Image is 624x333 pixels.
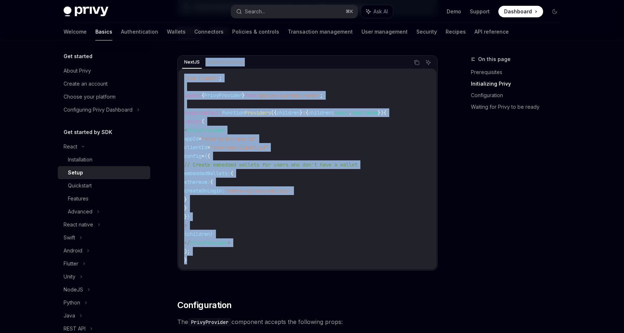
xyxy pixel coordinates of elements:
[219,75,222,81] span: ;
[184,135,199,142] span: appId
[190,239,227,246] span: PrivyProvider
[230,170,233,177] span: {
[471,66,566,78] a: Prerequisites
[478,55,511,64] span: On this page
[424,58,433,67] button: Ask AI
[207,144,210,151] span: =
[361,23,408,40] a: User management
[245,92,256,99] span: from
[308,109,331,116] span: children
[549,6,560,17] button: Toggle dark mode
[184,222,187,229] span: >
[182,58,202,66] div: NextJS
[256,92,320,99] span: '@privy-io/react-auth'
[64,272,75,281] div: Unity
[242,92,245,99] span: }
[95,23,112,40] a: Basics
[58,77,150,90] a: Create an account
[373,8,388,15] span: Ask AI
[184,213,187,220] span: }
[361,5,393,18] button: Ask AI
[331,109,334,116] span: :
[201,135,256,142] span: "your-privy-app-id"
[225,187,291,194] span: 'users-without-wallets'
[58,192,150,205] a: Features
[187,231,210,237] span: children
[184,239,190,246] span: </
[64,246,82,255] div: Android
[201,92,204,99] span: {
[187,213,190,220] span: }
[446,23,466,40] a: Recipes
[271,109,277,116] span: ({
[68,194,88,203] div: Features
[64,285,83,294] div: NodeJS
[64,92,116,101] div: Choose your platform
[184,205,187,211] span: }
[58,90,150,103] a: Choose your platform
[64,128,112,137] h5: Get started by SDK
[64,311,75,320] div: Java
[68,168,83,177] div: Setup
[64,220,93,229] div: React native
[245,109,271,116] span: Providers
[184,161,357,168] span: // Create embedded wallets for users who don't have a wallet
[167,23,186,40] a: Wallets
[303,109,305,116] span: :
[201,153,204,159] span: =
[383,109,386,116] span: {
[68,155,92,164] div: Installation
[68,207,92,216] div: Advanced
[64,259,78,268] div: Flutter
[188,318,231,326] code: PrivyProvider
[245,7,265,16] div: Search...
[58,179,150,192] a: Quickstart
[64,66,91,75] div: About Privy
[346,9,353,14] span: ⌘ K
[227,239,230,246] span: >
[184,109,201,116] span: export
[203,58,246,66] div: Create React App
[416,23,437,40] a: Security
[64,23,87,40] a: Welcome
[201,109,222,116] span: default
[184,92,201,99] span: import
[504,8,532,15] span: Dashboard
[470,8,490,15] a: Support
[64,105,133,114] div: Configuring Privy Dashboard
[64,298,80,307] div: Python
[300,109,303,116] span: }
[474,23,509,40] a: API reference
[352,109,378,116] span: ReactNode
[232,23,279,40] a: Policies & controls
[334,109,349,116] span: React
[320,92,323,99] span: ;
[222,109,245,116] span: function
[184,144,207,151] span: clientId
[64,79,108,88] div: Create an account
[184,127,187,133] span: <
[471,90,566,101] a: Configuration
[184,179,210,185] span: ethereum:
[447,8,461,15] a: Demo
[121,23,158,40] a: Authentication
[64,324,86,333] div: REST API
[64,142,77,151] div: React
[210,231,213,237] span: }
[204,92,242,99] span: PrivyProvider
[207,153,210,159] span: {
[68,181,92,190] div: Quickstart
[58,153,150,166] a: Installation
[184,231,187,237] span: {
[184,75,219,81] span: 'use client'
[64,233,75,242] div: Swift
[305,109,308,116] span: {
[412,58,421,67] button: Copy the contents from the code block
[231,5,357,18] button: Search...⌘K
[210,144,268,151] span: "your-app-client-id"
[58,166,150,179] a: Setup
[204,153,207,159] span: {
[184,170,230,177] span: embeddedWallets:
[184,118,201,125] span: return
[184,257,187,263] span: }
